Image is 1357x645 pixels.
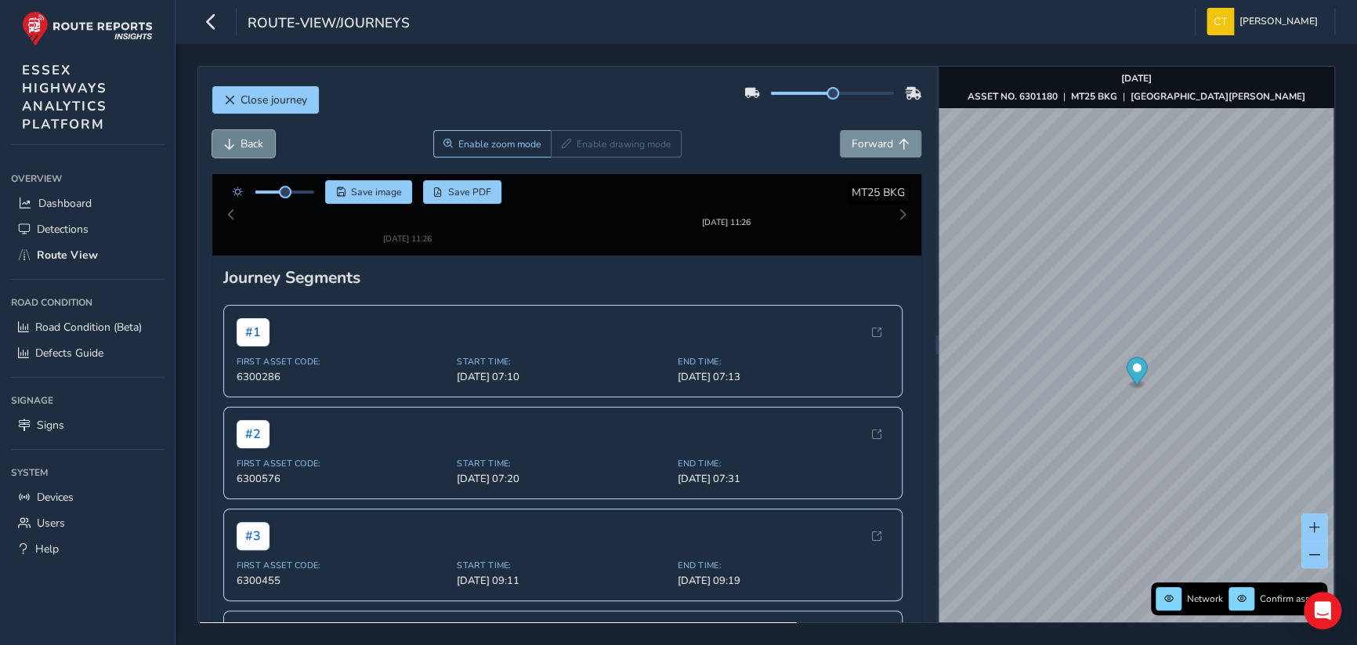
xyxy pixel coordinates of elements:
span: Save image [351,186,402,198]
button: Zoom [433,130,552,158]
span: Route View [37,248,98,263]
span: Confirm assets [1260,592,1323,605]
span: # 2 [237,406,270,434]
span: Devices [37,490,74,505]
span: [DATE] 09:11 [457,560,668,574]
a: Devices [11,484,164,510]
span: Close journey [241,92,307,107]
a: Route View [11,242,164,268]
a: Users [11,510,164,536]
button: Forward [840,130,921,158]
span: Back [241,136,263,151]
span: First Asset Code: [237,342,448,353]
img: Thumbnail frame [678,197,774,212]
span: [PERSON_NAME] [1239,8,1318,35]
span: Start Time: [457,545,668,557]
span: [DATE] 07:13 [678,356,889,370]
span: Start Time: [457,444,668,455]
span: # 1 [237,304,270,332]
span: Signs [37,418,64,433]
span: End Time: [678,444,889,455]
span: Help [35,542,59,556]
img: diamond-layout [1207,8,1234,35]
span: First Asset Code: [237,545,448,557]
span: End Time: [678,342,889,353]
span: MT25 BKG [852,185,905,200]
span: [DATE] 07:20 [457,458,668,472]
strong: ASSET NO. 6301180 [968,90,1058,103]
span: Enable zoom mode [458,138,541,150]
span: First Asset Code: [237,444,448,455]
a: Help [11,536,164,562]
span: [DATE] 07:10 [457,356,668,370]
span: 6300286 [237,356,448,370]
div: Signage [11,389,164,412]
div: Overview [11,167,164,190]
a: Detections [11,216,164,242]
a: Road Condition (Beta) [11,314,164,340]
span: Forward [852,136,893,151]
span: Save PDF [448,186,491,198]
a: Defects Guide [11,340,164,366]
span: # 3 [237,508,270,536]
span: [DATE] 07:31 [678,458,889,472]
span: Dashboard [38,196,92,211]
span: Users [37,516,65,531]
span: route-view/journeys [248,13,410,35]
button: [PERSON_NAME] [1207,8,1323,35]
strong: [GEOGRAPHIC_DATA][PERSON_NAME] [1131,90,1305,103]
div: Map marker [1126,357,1147,390]
span: Detections [37,222,89,237]
img: Thumbnail frame [360,197,455,212]
button: Save [325,180,412,204]
span: [DATE] 09:19 [678,560,889,574]
button: Close journey [212,86,319,114]
div: System [11,461,164,484]
span: Network [1187,592,1223,605]
span: End Time: [678,545,889,557]
div: [DATE] 11:26 [678,212,774,224]
button: PDF [423,180,502,204]
span: ESSEX HIGHWAYS ANALYTICS PLATFORM [22,61,107,133]
a: Dashboard [11,190,164,216]
div: Road Condition [11,291,164,314]
strong: [DATE] [1121,72,1152,85]
div: | | [968,90,1305,103]
span: Road Condition (Beta) [35,320,142,335]
button: Back [212,130,275,158]
div: Open Intercom Messenger [1304,592,1341,629]
span: Start Time: [457,342,668,353]
span: Defects Guide [35,346,103,361]
div: [DATE] 11:26 [360,212,455,224]
img: rr logo [22,11,153,46]
div: Journey Segments [223,252,911,274]
span: # 4 [237,611,270,639]
a: Signs [11,412,164,438]
strong: MT25 BKG [1071,90,1117,103]
span: 6300455 [237,560,448,574]
span: 6300576 [237,458,448,472]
